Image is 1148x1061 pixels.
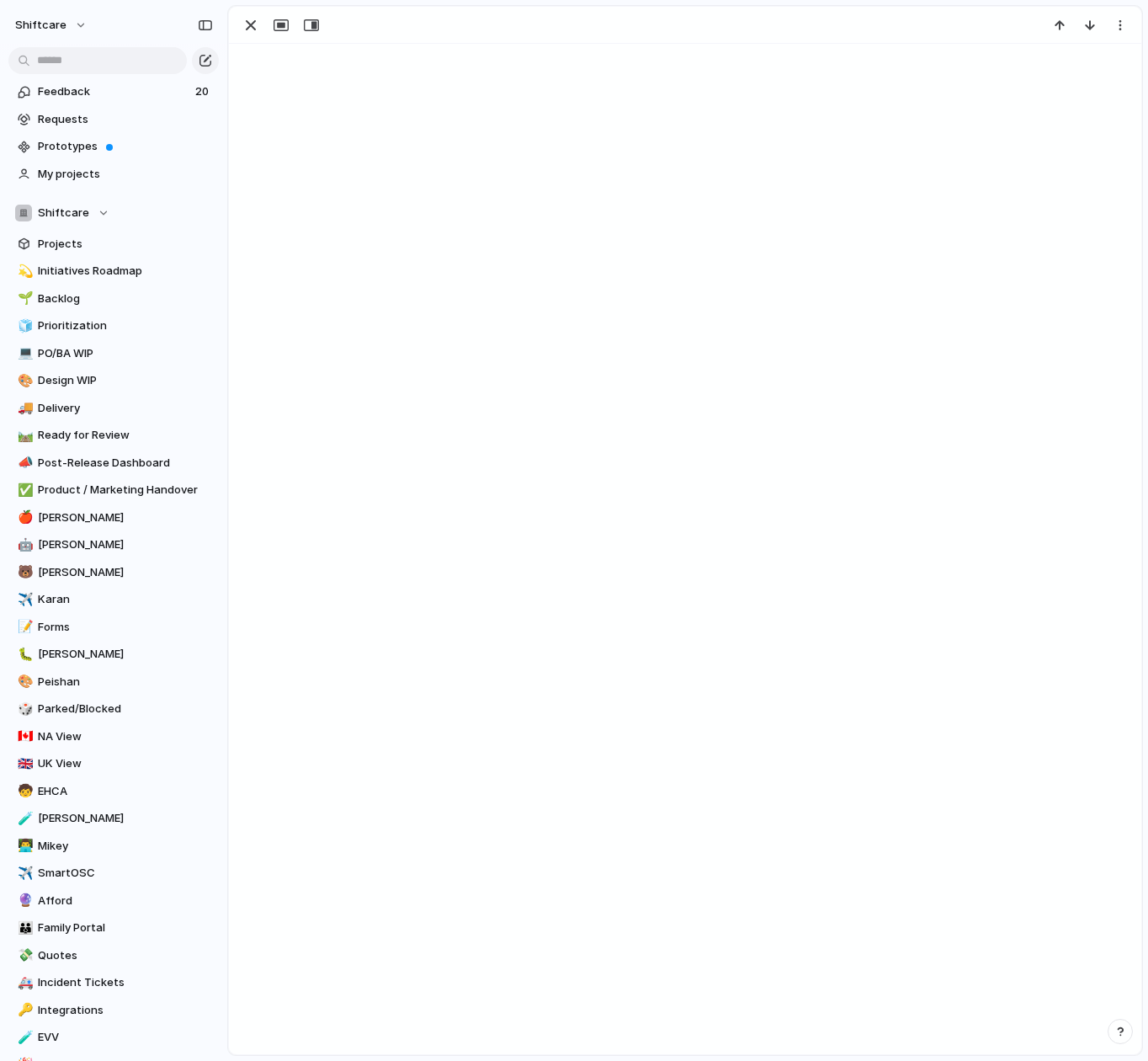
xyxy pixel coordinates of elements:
[15,619,32,636] button: 📝
[38,263,213,280] span: Initiatives Roadmap
[18,590,29,610] div: ✈️
[38,138,213,155] span: Prototypes
[8,286,219,312] a: 🌱Backlog
[8,779,219,804] a: 🧒EHCA
[18,836,29,856] div: 👨‍💻
[15,920,32,936] button: 👪
[38,974,213,991] span: Incident Tickets
[38,317,213,334] span: Prioritization
[8,943,219,968] a: 💸Quotes
[38,783,213,800] span: EHCA
[195,83,212,100] span: 20
[8,396,219,421] a: 🚚Delivery
[18,781,29,801] div: 🧒
[38,865,213,882] span: SmartOSC
[8,915,219,941] a: 👪Family Portal
[18,317,29,336] div: 🧊
[38,810,213,827] span: [PERSON_NAME]
[38,111,213,128] span: Requests
[8,587,219,612] a: ✈️Karan
[38,619,213,636] span: Forms
[18,262,29,281] div: 💫
[38,400,213,417] span: Delivery
[8,532,219,557] a: 🤖[PERSON_NAME]
[15,455,32,472] button: 📣
[8,560,219,585] div: 🐻[PERSON_NAME]
[8,751,219,776] div: 🇬🇧UK View
[15,509,32,526] button: 🍎
[8,724,219,749] a: 🇨🇦NA View
[18,508,29,527] div: 🍎
[38,166,213,183] span: My projects
[18,426,29,445] div: 🛤️
[38,509,213,526] span: [PERSON_NAME]
[8,861,219,886] a: ✈️SmartOSC
[8,259,219,284] a: 💫Initiatives Roadmap
[18,289,29,308] div: 🌱
[15,755,32,772] button: 🇬🇧
[15,674,32,690] button: 🎨
[15,291,32,307] button: 🌱
[18,1000,29,1020] div: 🔑
[15,646,32,663] button: 🐛
[18,453,29,472] div: 📣
[38,920,213,936] span: Family Portal
[8,615,219,640] div: 📝Forms
[15,728,32,745] button: 🇨🇦
[8,477,219,503] a: ✅Product / Marketing Handover
[8,1025,219,1050] a: 🧪EVV
[38,482,213,499] span: Product / Marketing Handover
[15,564,32,581] button: 🐻
[38,372,213,389] span: Design WIP
[18,344,29,363] div: 💻
[38,291,213,307] span: Backlog
[8,368,219,393] div: 🎨Design WIP
[8,888,219,914] a: 🔮Afford
[15,482,32,499] button: ✅
[38,1029,213,1046] span: EVV
[8,806,219,831] a: 🧪[PERSON_NAME]
[15,783,32,800] button: 🧒
[15,345,32,362] button: 💻
[8,451,219,476] a: 📣Post-Release Dashboard
[8,834,219,859] a: 👨‍💻Mikey
[18,672,29,691] div: 🎨
[8,200,219,226] button: Shiftcare
[8,423,219,448] a: 🛤️Ready for Review
[8,970,219,995] div: 🚑Incident Tickets
[8,505,219,530] div: 🍎[PERSON_NAME]
[18,536,29,555] div: 🤖
[18,645,29,664] div: 🐛
[38,236,213,253] span: Projects
[8,696,219,722] a: 🎲Parked/Blocked
[15,974,32,991] button: 🚑
[38,838,213,855] span: Mikey
[8,341,219,366] div: 💻PO/BA WIP
[38,1002,213,1019] span: Integrations
[38,564,213,581] span: [PERSON_NAME]
[15,427,32,444] button: 🛤️
[8,12,96,39] button: shiftcare
[15,701,32,717] button: 🎲
[15,947,32,964] button: 💸
[38,591,213,608] span: Karan
[15,1002,32,1019] button: 🔑
[8,232,219,257] a: Projects
[15,893,32,909] button: 🔮
[15,865,32,882] button: ✈️
[8,313,219,339] a: 🧊Prioritization
[38,728,213,745] span: NA View
[38,893,213,909] span: Afford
